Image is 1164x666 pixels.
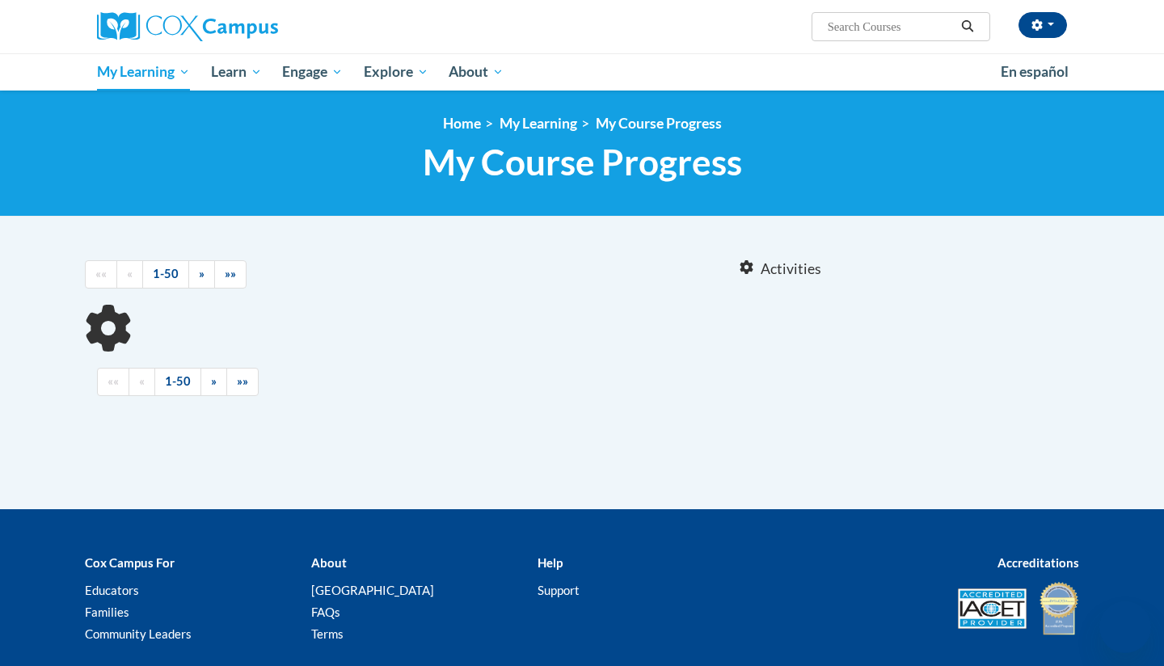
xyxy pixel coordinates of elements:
[311,605,340,619] a: FAQs
[86,53,200,91] a: My Learning
[97,12,404,41] a: Cox Campus
[1001,63,1069,80] span: En español
[997,555,1079,570] b: Accreditations
[955,17,980,36] button: Search
[142,260,189,289] a: 1-50
[282,62,343,82] span: Engage
[500,115,577,132] a: My Learning
[97,62,190,82] span: My Learning
[127,267,133,280] span: «
[200,53,272,91] a: Learn
[154,368,201,396] a: 1-50
[211,374,217,388] span: »
[538,583,580,597] a: Support
[449,62,504,82] span: About
[1018,12,1067,38] button: Account Settings
[85,555,175,570] b: Cox Campus For
[85,605,129,619] a: Families
[73,53,1091,91] div: Main menu
[423,141,742,183] span: My Course Progress
[116,260,143,289] a: Previous
[353,53,439,91] a: Explore
[443,115,481,132] a: Home
[1039,580,1079,637] img: IDA® Accredited
[538,555,563,570] b: Help
[95,267,107,280] span: ««
[761,260,821,278] span: Activities
[826,17,955,36] input: Search Courses
[958,588,1027,629] img: Accredited IACET® Provider
[237,374,248,388] span: »»
[214,260,247,289] a: End
[211,62,262,82] span: Learn
[199,267,205,280] span: »
[108,374,119,388] span: ««
[439,53,515,91] a: About
[139,374,145,388] span: «
[188,260,215,289] a: Next
[85,260,117,289] a: Begining
[85,583,139,597] a: Educators
[226,368,259,396] a: End
[225,267,236,280] span: »»
[200,368,227,396] a: Next
[97,368,129,396] a: Begining
[97,12,278,41] img: Cox Campus
[85,626,192,641] a: Community Leaders
[129,368,155,396] a: Previous
[1099,601,1151,653] iframe: Button to launch messaging window
[272,53,353,91] a: Engage
[364,62,428,82] span: Explore
[990,55,1079,89] a: En español
[311,626,344,641] a: Terms
[311,555,347,570] b: About
[596,115,722,132] a: My Course Progress
[311,583,434,597] a: [GEOGRAPHIC_DATA]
